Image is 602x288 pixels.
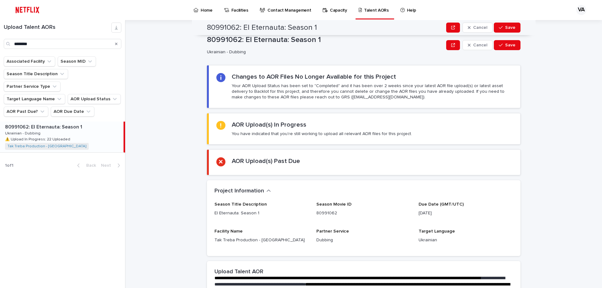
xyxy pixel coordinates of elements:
span: Save [505,25,515,30]
h2: 80991062: El Eternauta: Season 1 [207,23,317,32]
p: [DATE] [419,210,513,217]
span: Partner Service [316,229,349,233]
span: Season Title Description [214,202,267,207]
h2: Project Information [214,188,264,195]
span: Due Date (GMT/UTC) [419,202,464,207]
span: Target Language [419,229,455,233]
p: Tak Treba Production - [GEOGRAPHIC_DATA] [214,237,309,243]
button: AOR Past Due? [4,107,48,117]
button: Save [494,23,520,33]
p: You have indicated that you're still working to upload all relevant AOR files for this project. [232,131,412,137]
button: Project Information [214,188,271,195]
p: Dubbing [316,237,411,243]
h2: Changes to AOR Files No Longer Available for this Project [232,73,396,81]
button: Target Language Name [4,94,65,104]
button: Associated Facility [4,56,55,66]
p: 80991062: El Eternauta: Season 1 [5,123,83,130]
button: Next [98,163,125,168]
button: Save [494,40,520,50]
button: Season MID [58,56,96,66]
p: ⚠️ Upload In Progress: 22 Uploaded [5,136,71,142]
button: Cancel [462,23,493,33]
button: AOR Due Date [51,107,94,117]
span: Cancel [473,25,487,30]
h2: AOR Upload(s) In Progress [232,121,306,128]
button: Season Title Description [4,69,68,79]
button: AOR Upload Status [68,94,121,104]
p: 80991062 [316,210,411,217]
span: Save [505,43,515,47]
p: Your AOR Upload Status has been set to "Completed" and it has been over 2 weeks since your latest... [232,83,513,100]
button: Back [72,163,98,168]
p: 80991062: El Eternauta: Season 1 [207,35,444,45]
span: Facility Name [214,229,243,233]
p: Ukrainian - Dubbing [207,50,441,55]
h2: Upload Talent AOR [214,269,263,275]
button: Cancel [462,40,493,50]
p: Ukrainian - Dubbing [5,130,42,136]
input: Search [4,39,121,49]
span: Season Movie ID [316,202,351,207]
span: Cancel [473,43,487,47]
div: VA [576,5,586,15]
h1: Upload Talent AORs [4,24,111,31]
span: Back [82,163,96,168]
p: Ukrainian [419,237,513,243]
p: El Eternauta: Season 1 [214,210,309,217]
img: ifQbXi3ZQGMSEF7WDB7W [13,4,42,16]
a: Tak Treba Production - [GEOGRAPHIC_DATA] [8,144,86,149]
span: Next [101,163,115,168]
h2: AOR Upload(s) Past Due [232,157,300,165]
button: Partner Service Type [4,81,61,92]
